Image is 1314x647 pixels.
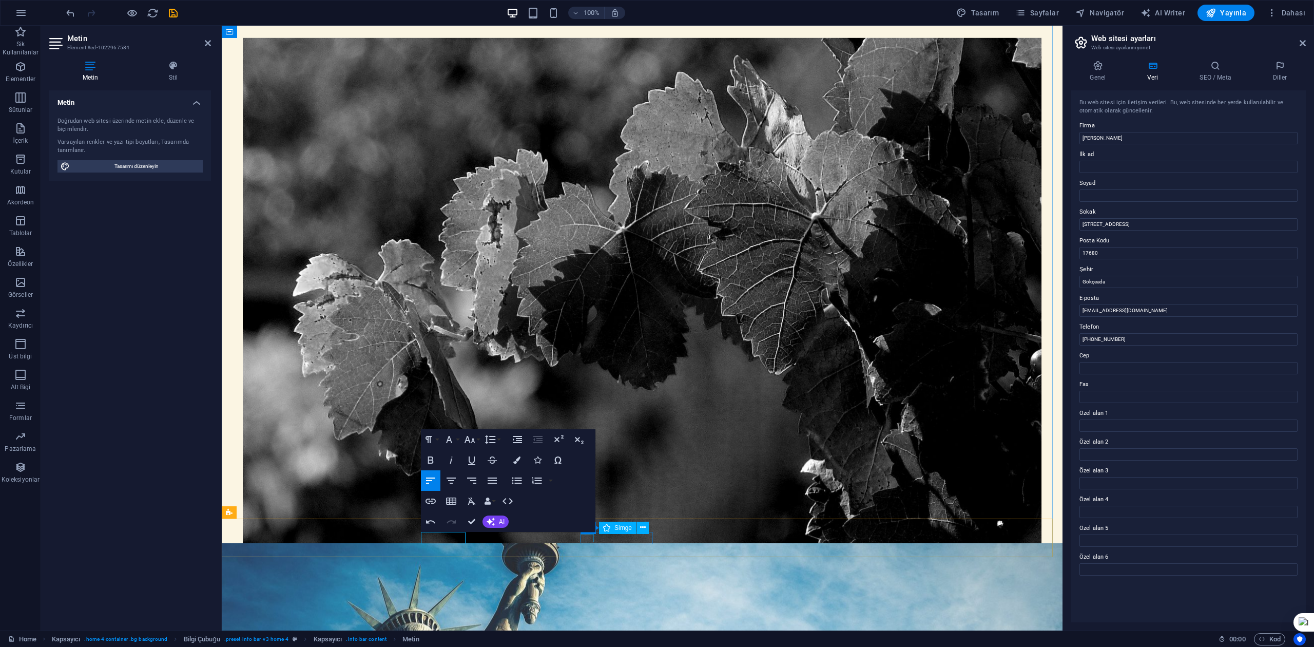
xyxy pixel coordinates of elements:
h2: Web sitesi ayarları [1091,34,1306,43]
button: Confirm (Ctrl+⏎) [462,511,481,532]
h4: Metin [49,90,211,109]
button: undo [64,7,76,19]
button: Bold (Ctrl+B) [421,450,440,470]
button: Subscript [569,429,589,450]
button: Decrease Indent [528,429,548,450]
p: Pazarlama [5,445,36,453]
button: Font Family [441,429,461,450]
nav: breadcrumb [52,633,419,645]
label: Soyad [1079,177,1298,189]
button: Special Characters [548,450,568,470]
h4: Stil [136,61,211,82]
button: AI [482,516,509,528]
h4: Metin [49,61,136,82]
p: İçerik [13,137,28,145]
button: Ordered List [547,470,555,491]
h4: Genel [1071,61,1129,82]
div: Varsayılan renkler ve yazı tipi boyutları, Tasarımda tanımlanır. [57,138,203,155]
h4: Diller [1254,61,1306,82]
button: Unordered List [507,470,527,491]
span: 00 00 [1229,633,1245,645]
button: save [167,7,179,19]
i: Geri al: Metni değiştir (Ctrl+Z) [65,7,76,19]
label: Sokak [1079,206,1298,218]
p: Alt Bigi [11,383,31,391]
p: Kutular [10,167,31,176]
label: Firma [1079,120,1298,132]
i: Yeniden boyutlandırmada yakınlaştırma düzeyini seçilen cihaza uyacak şekilde otomatik olarak ayarla. [610,8,620,17]
button: 100% [568,7,605,19]
span: Sayfalar [1015,8,1059,18]
button: Tasarım [952,5,1003,21]
p: Kaydırıcı [8,321,33,330]
label: Şehir [1079,263,1298,276]
label: Özel alan 3 [1079,465,1298,477]
button: Dahası [1263,5,1309,21]
label: İlk ad [1079,148,1298,161]
p: Görseller [8,291,33,299]
span: . info-bar-content [346,633,387,645]
h4: SEO / Meta [1181,61,1254,82]
span: AI [499,519,505,525]
button: Kod [1254,633,1285,645]
label: Posta Kodu [1079,235,1298,247]
label: Cep [1079,350,1298,362]
button: HTML [498,491,517,511]
label: Fax [1079,378,1298,391]
button: Tasarımı düzenleyin [57,160,203,173]
span: Seçmek için tıkla. Düzenlemek için çift tıkla [52,633,81,645]
span: Simge [614,525,632,531]
span: . preset-info-bar-v3-home-4 [224,633,288,645]
span: Seçmek için tıkla. Düzenlemek için çift tıkla [402,633,419,645]
h3: Web sitesi ayarlarını yönet [1091,43,1285,52]
h3: Element #ed-1022967584 [67,43,190,52]
button: Strikethrough [482,450,502,470]
button: Sayfalar [1011,5,1063,21]
span: Tasarım [956,8,999,18]
span: . home-4-container .bg-background [84,633,167,645]
button: Insert Link [421,491,440,511]
button: Superscript [549,429,568,450]
button: Navigatör [1071,5,1128,21]
button: Icons [528,450,547,470]
i: Sayfayı yeniden yükleyin [147,7,159,19]
div: Doğrudan web sitesi üzerinde metin ekle, düzenle ve biçimlendir. [57,117,203,134]
button: Ordered List [527,470,547,491]
button: Align Left [421,470,440,491]
button: reload [146,7,159,19]
button: Underline (Ctrl+U) [462,450,481,470]
button: Font Size [462,429,481,450]
button: Italic (Ctrl+I) [441,450,461,470]
p: Özellikler [8,260,33,268]
span: Dahası [1267,8,1305,18]
button: Clear Formatting [462,491,481,511]
label: E-posta [1079,292,1298,305]
button: Undo (Ctrl+Z) [421,511,440,532]
h6: 100% [584,7,600,19]
label: Özel alan 6 [1079,551,1298,563]
span: Yayınla [1206,8,1246,18]
p: Akordeon [7,198,34,206]
i: Kaydet (Ctrl+S) [167,7,179,19]
span: Navigatör [1075,8,1124,18]
label: Telefon [1079,321,1298,333]
button: Yayınla [1197,5,1254,21]
button: Line Height [482,429,502,450]
span: AI Writer [1141,8,1185,18]
button: Align Right [462,470,481,491]
span: Seçmek için tıkla. Düzenlemek için çift tıkla [314,633,342,645]
p: Tablolar [9,229,32,237]
label: Özel alan 4 [1079,493,1298,506]
button: Colors [507,450,527,470]
h4: Veri [1129,61,1181,82]
p: Koleksiyonlar [2,475,40,484]
button: Align Justify [482,470,502,491]
span: Seçmek için tıkla. Düzenlemek için çift tıkla [184,633,220,645]
span: : [1236,635,1238,643]
span: Kod [1259,633,1281,645]
h6: Oturum süresi [1219,633,1246,645]
p: Sütunlar [9,106,33,114]
h2: Metin [67,34,211,43]
button: Paragraph Format [421,429,440,450]
button: Redo (Ctrl+Shift+Z) [441,511,461,532]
